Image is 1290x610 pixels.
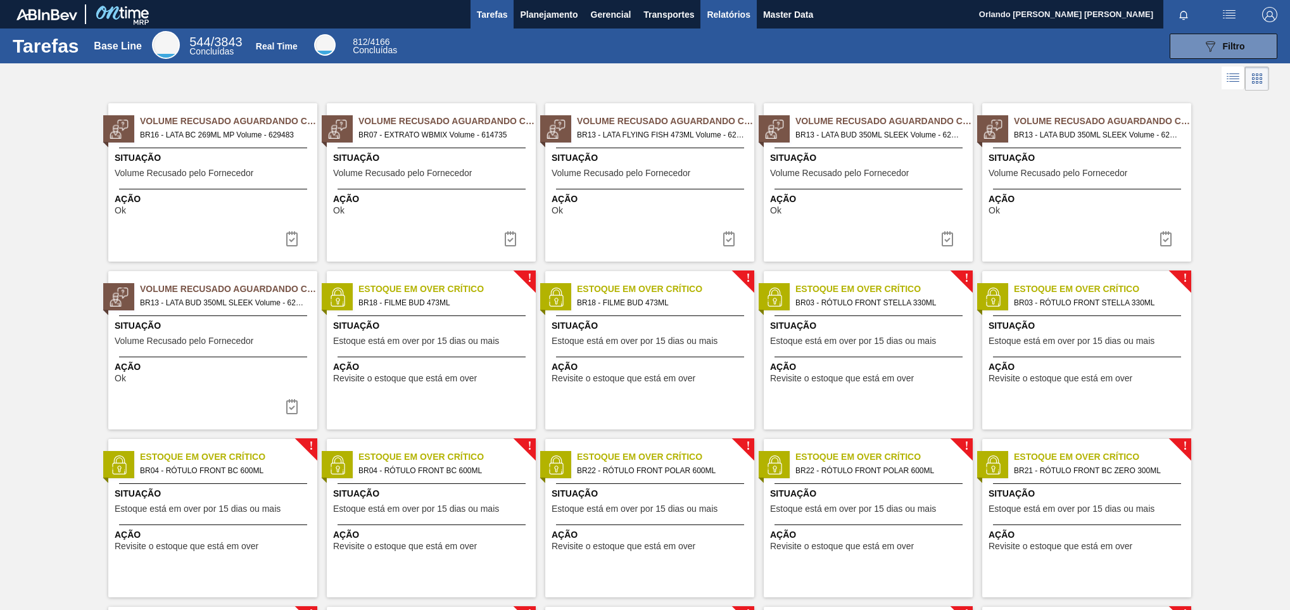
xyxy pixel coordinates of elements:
[358,296,526,310] span: BR18 - FILME BUD 473ML
[358,128,526,142] span: BR07 - EXTRATO WBMIX Volume - 614735
[152,31,180,59] div: Base Line
[115,360,314,374] span: Ação
[353,37,367,47] span: 812
[189,35,242,49] span: / 3843
[1014,283,1191,296] span: Estoque em Over Crítico
[115,336,253,346] span: Volume Recusado pelo Fornecedor
[528,274,531,283] span: !
[353,37,389,47] span: / 4166
[110,120,129,139] img: status
[591,7,631,22] span: Gerencial
[333,542,477,551] span: Revisite o estoque que está em over
[989,374,1132,383] span: Revisite o estoque que está em over
[140,283,317,296] span: Volume Recusado Aguardando Ciência
[328,455,347,474] img: status
[358,115,536,128] span: Volume Recusado Aguardando Ciência
[115,374,126,383] span: Ok
[795,464,963,478] span: BR22 - RÓTULO FRONT POLAR 600ML
[333,336,499,346] span: Estoque está em over por 15 dias ou mais
[309,442,313,451] span: !
[1170,34,1277,59] button: Filtro
[770,528,970,542] span: Ação
[989,336,1154,346] span: Estoque está em over por 15 dias ou mais
[983,120,1002,139] img: status
[115,528,314,542] span: Ação
[770,151,970,165] span: Situação
[552,542,695,551] span: Revisite o estoque que está em over
[1014,464,1181,478] span: BR21 - RÓTULO FRONT BC ZERO 300ML
[577,450,754,464] span: Estoque em Over Crítico
[989,193,1188,206] span: Ação
[770,206,781,215] span: Ok
[110,288,129,307] img: status
[1223,41,1245,51] span: Filtro
[1158,231,1173,246] img: icon-task-complete
[577,296,744,310] span: BR18 - FILME BUD 473ML
[353,45,397,55] span: Concluídas
[110,455,129,474] img: status
[277,226,307,251] button: icon-task-complete
[333,504,499,514] span: Estoque está em over por 15 dias ou mais
[770,542,914,551] span: Revisite o estoque que está em over
[770,336,936,346] span: Estoque está em over por 15 dias ou mais
[115,151,314,165] span: Situação
[333,193,533,206] span: Ação
[477,7,508,22] span: Tarefas
[552,336,718,346] span: Estoque está em over por 15 dias ou mais
[552,193,751,206] span: Ação
[552,206,563,215] span: Ok
[333,487,533,500] span: Situação
[643,7,694,22] span: Transportes
[358,283,536,296] span: Estoque em Over Crítico
[503,231,518,246] img: icon-task-complete
[94,41,142,52] div: Base Line
[333,360,533,374] span: Ação
[989,487,1188,500] span: Situação
[1163,6,1204,23] button: Notificações
[770,487,970,500] span: Situação
[333,206,345,215] span: Ok
[284,231,300,246] img: icon-task-complete
[1245,67,1269,91] div: Visão em Cards
[1183,442,1187,451] span: !
[940,231,955,246] img: icon-task-complete
[795,283,973,296] span: Estoque em Over Crítico
[770,319,970,333] span: Situação
[765,455,784,474] img: status
[358,464,526,478] span: BR04 - RÓTULO FRONT BC 600ML
[358,450,536,464] span: Estoque em Over Crítico
[520,7,578,22] span: Planejamento
[989,360,1188,374] span: Ação
[284,399,300,414] img: icon-task-complete
[328,288,347,307] img: status
[140,115,317,128] span: Volume Recusado Aguardando Ciência
[333,168,472,178] span: Volume Recusado pelo Fornecedor
[989,528,1188,542] span: Ação
[989,504,1154,514] span: Estoque está em over por 15 dias ou mais
[577,283,754,296] span: Estoque em Over Crítico
[333,528,533,542] span: Ação
[495,226,526,251] button: icon-task-complete
[765,120,784,139] img: status
[277,394,307,419] div: Completar tarefa: 30360764
[714,226,744,251] button: icon-task-complete
[333,374,477,383] span: Revisite o estoque que está em over
[770,168,909,178] span: Volume Recusado pelo Fornecedor
[13,39,79,53] h1: Tarefas
[763,7,813,22] span: Master Data
[795,296,963,310] span: BR03 - RÓTULO FRONT STELLA 330ML
[115,193,314,206] span: Ação
[770,374,914,383] span: Revisite o estoque que está em over
[964,274,968,283] span: !
[189,35,210,49] span: 544
[189,46,234,56] span: Concluídas
[115,504,281,514] span: Estoque está em over por 15 dias ou mais
[577,115,754,128] span: Volume Recusado Aguardando Ciência
[256,41,298,51] div: Real Time
[577,128,744,142] span: BR13 - LATA FLYING FISH 473ML Volume - 629036
[1014,450,1191,464] span: Estoque em Over Crítico
[746,274,750,283] span: !
[707,7,750,22] span: Relatórios
[1014,115,1191,128] span: Volume Recusado Aguardando Ciência
[964,442,968,451] span: !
